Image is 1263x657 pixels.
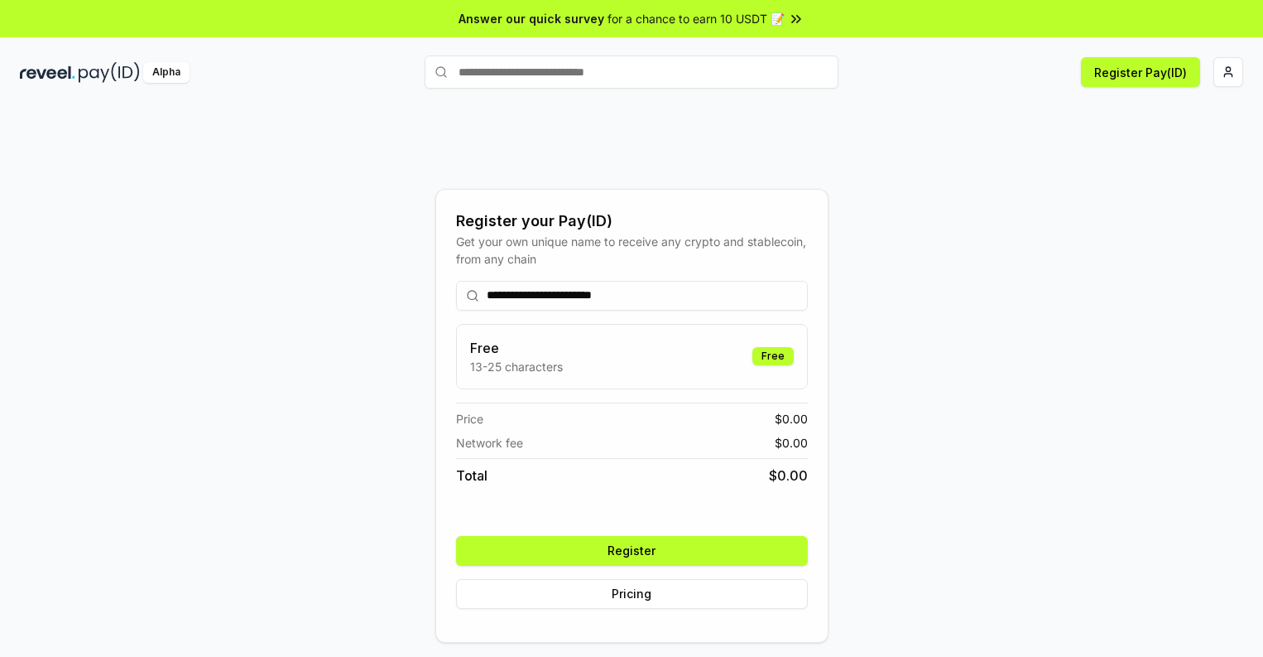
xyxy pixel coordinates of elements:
[456,434,523,452] span: Network fee
[79,62,140,83] img: pay_id
[456,410,483,428] span: Price
[456,579,808,609] button: Pricing
[607,10,785,27] span: for a chance to earn 10 USDT 📝
[143,62,190,83] div: Alpha
[1081,57,1200,87] button: Register Pay(ID)
[459,10,604,27] span: Answer our quick survey
[456,466,487,486] span: Total
[456,536,808,566] button: Register
[456,210,808,233] div: Register your Pay(ID)
[20,62,75,83] img: reveel_dark
[752,347,794,365] div: Free
[456,233,808,268] div: Get your own unique name to receive any crypto and stablecoin, from any chain
[470,358,563,375] p: 13-25 characters
[470,338,563,358] h3: Free
[775,434,808,452] span: $ 0.00
[775,410,808,428] span: $ 0.00
[769,466,808,486] span: $ 0.00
